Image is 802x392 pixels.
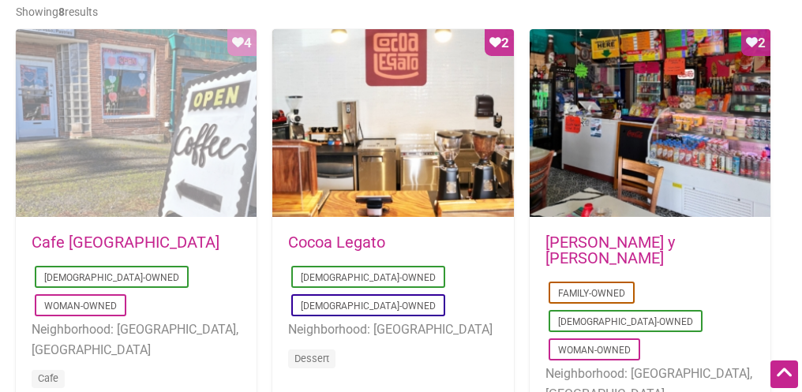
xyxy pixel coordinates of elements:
[32,233,219,252] a: Cafe [GEOGRAPHIC_DATA]
[288,319,497,340] li: Neighborhood: [GEOGRAPHIC_DATA]
[545,233,675,267] a: [PERSON_NAME] y [PERSON_NAME]
[16,6,98,18] span: Showing results
[558,316,693,327] a: [DEMOGRAPHIC_DATA]-Owned
[558,345,631,356] a: Woman-Owned
[58,6,65,18] b: 8
[301,301,436,312] a: [DEMOGRAPHIC_DATA]-Owned
[770,360,798,388] div: Scroll Back to Top
[38,372,58,384] a: Cafe
[44,301,117,312] a: Woman-Owned
[44,272,179,283] a: [DEMOGRAPHIC_DATA]-Owned
[558,288,625,299] a: Family-Owned
[301,272,436,283] a: [DEMOGRAPHIC_DATA]-Owned
[294,353,329,364] a: Dessert
[32,319,241,360] li: Neighborhood: [GEOGRAPHIC_DATA], [GEOGRAPHIC_DATA]
[288,233,385,252] a: Cocoa Legato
